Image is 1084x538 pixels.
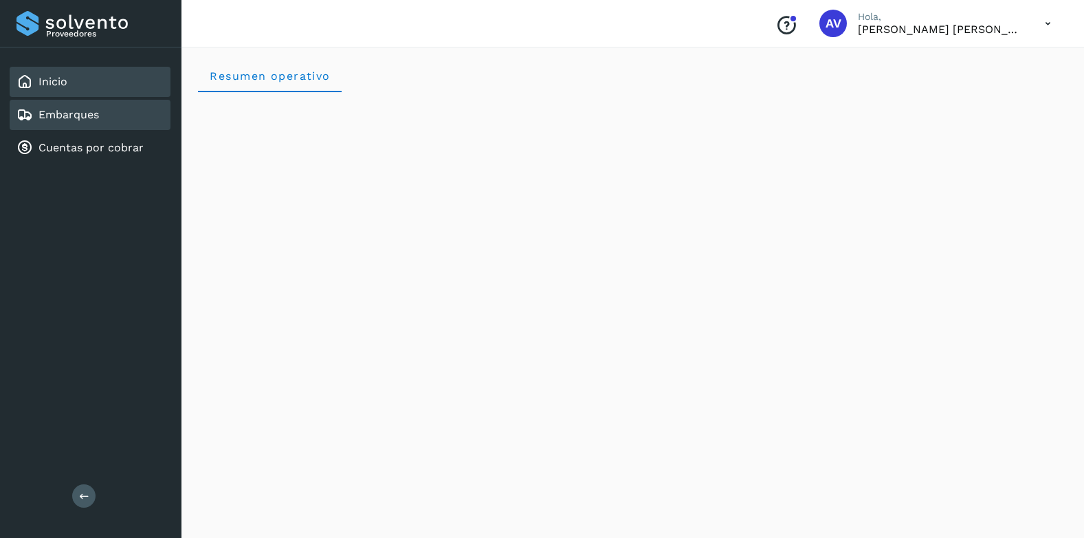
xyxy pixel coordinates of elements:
[858,11,1023,23] p: Hola,
[38,141,144,154] a: Cuentas por cobrar
[46,29,165,39] p: Proveedores
[209,69,331,83] span: Resumen operativo
[10,67,170,97] div: Inicio
[38,75,67,88] a: Inicio
[858,23,1023,36] p: Alicia Villarreal Rosas
[38,108,99,121] a: Embarques
[10,133,170,163] div: Cuentas por cobrar
[10,100,170,130] div: Embarques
